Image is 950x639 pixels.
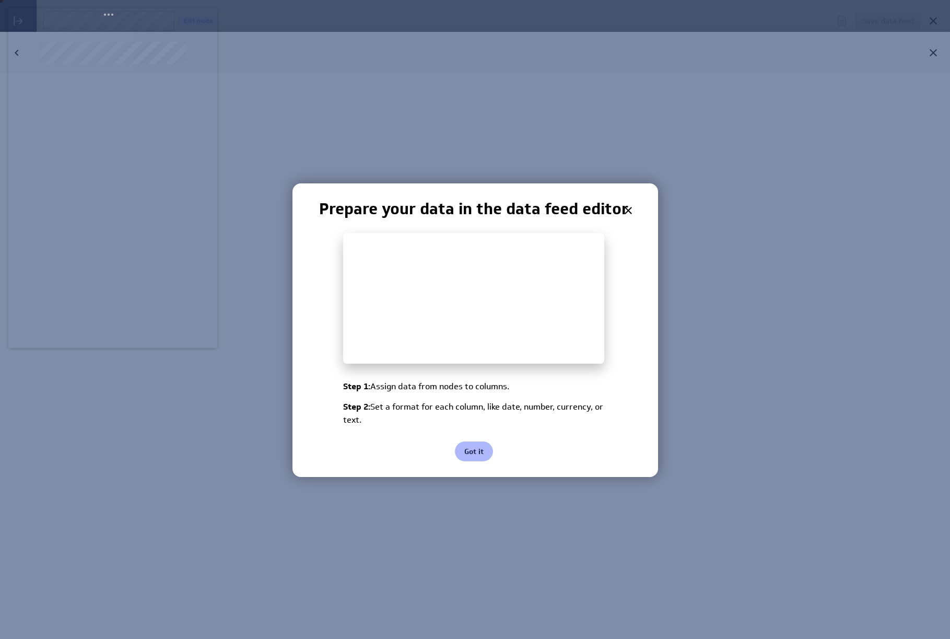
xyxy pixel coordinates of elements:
[343,401,370,412] span: Step 2:
[343,381,370,392] span: Step 1:
[455,442,493,461] button: Got it
[343,380,604,393] div: Assign data from nodes to columns.
[308,199,640,219] div: Prepare your data in the data feed editor
[343,401,604,427] div: Set a format for each column, like date, number, currency, or text.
